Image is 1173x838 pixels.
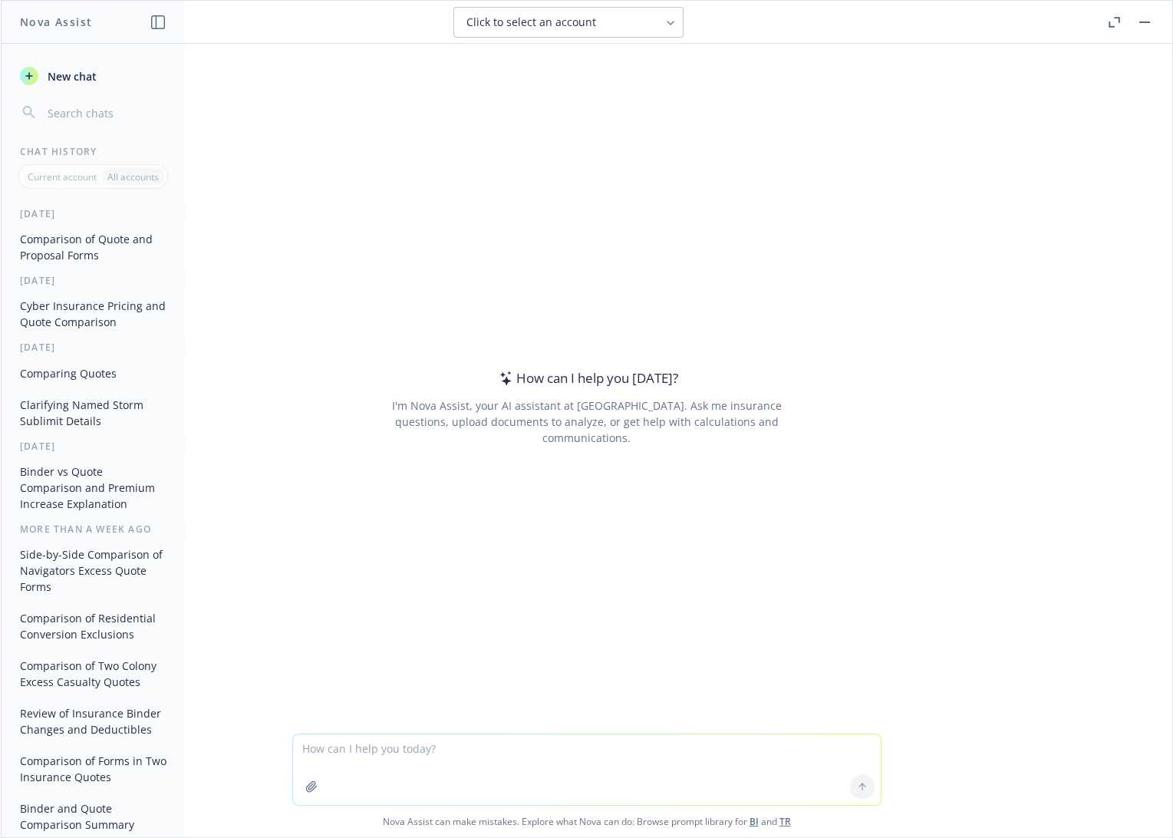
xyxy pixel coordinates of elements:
[466,15,596,30] span: Click to select an account
[495,368,678,388] div: How can I help you [DATE]?
[779,815,791,828] a: TR
[20,14,92,30] h1: Nova Assist
[14,748,173,790] button: Comparison of Forms in Two Insurance Quotes
[14,459,173,516] button: Binder vs Quote Comparison and Premium Increase Explanation
[14,226,173,268] button: Comparison of Quote and Proposal Forms
[28,170,97,183] p: Current account
[14,293,173,335] button: Cyber Insurance Pricing and Quote Comparison
[107,170,159,183] p: All accounts
[44,68,97,84] span: New chat
[14,542,173,599] button: Side-by-Side Comparison of Navigators Excess Quote Forms
[2,440,185,453] div: [DATE]
[453,7,684,38] button: Click to select an account
[2,341,185,354] div: [DATE]
[14,701,173,742] button: Review of Insurance Binder Changes and Deductibles
[14,361,173,386] button: Comparing Quotes
[7,806,1166,837] span: Nova Assist can make mistakes. Explore what Nova can do: Browse prompt library for and
[14,62,173,90] button: New chat
[371,398,802,446] div: I'm Nova Assist, your AI assistant at [GEOGRAPHIC_DATA]. Ask me insurance questions, upload docum...
[14,653,173,694] button: Comparison of Two Colony Excess Casualty Quotes
[2,523,185,536] div: More than a week ago
[14,605,173,647] button: Comparison of Residential Conversion Exclusions
[14,796,173,837] button: Binder and Quote Comparison Summary
[750,815,759,828] a: BI
[14,392,173,434] button: Clarifying Named Storm Sublimit Details
[44,102,166,124] input: Search chats
[2,145,185,158] div: Chat History
[2,274,185,287] div: [DATE]
[2,207,185,220] div: [DATE]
